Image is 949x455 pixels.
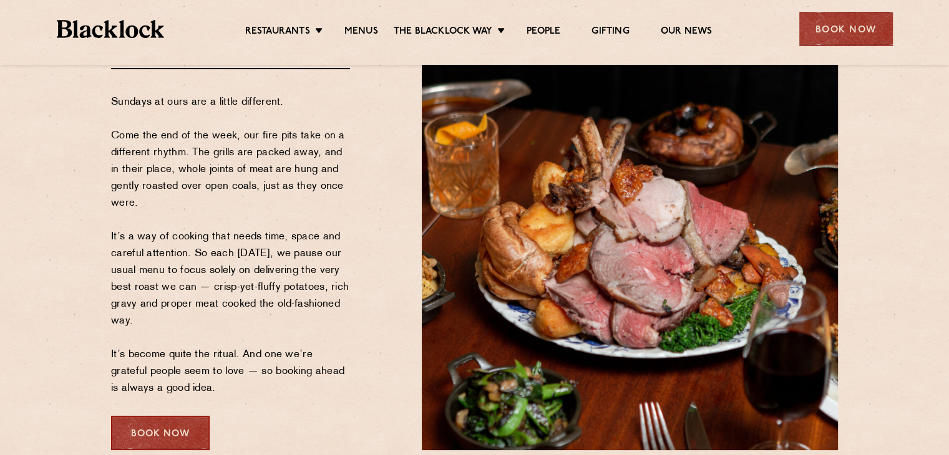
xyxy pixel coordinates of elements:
[799,12,893,46] div: Book Now
[527,26,560,39] a: People
[111,94,350,397] p: Sundays at ours are a little different. Come the end of the week, our fire pits take on a differe...
[591,26,629,39] a: Gifting
[57,20,165,38] img: BL_Textured_Logo-footer-cropped.svg
[245,26,310,39] a: Restaurants
[394,26,492,39] a: The Blacklock Way
[344,26,378,39] a: Menus
[661,26,713,39] a: Our News
[111,416,210,450] div: Book Now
